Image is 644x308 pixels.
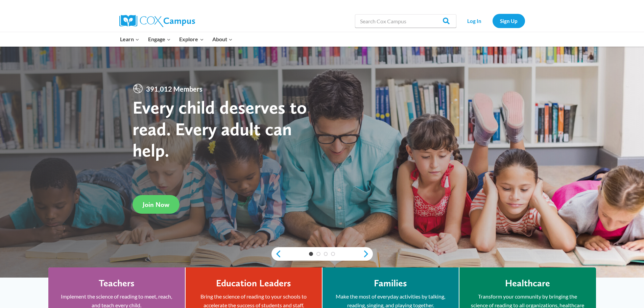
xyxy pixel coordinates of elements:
[120,35,139,44] span: Learn
[331,252,335,256] a: 4
[374,278,407,289] h4: Families
[460,14,525,28] nav: Secondary Navigation
[179,35,204,44] span: Explore
[148,35,171,44] span: Engage
[355,14,456,28] input: Search Cox Campus
[271,250,282,258] a: previous
[460,14,489,28] a: Log In
[99,278,135,289] h4: Teachers
[271,247,373,261] div: content slider buttons
[216,278,291,289] h4: Education Leaders
[493,14,525,28] a: Sign Up
[212,35,233,44] span: About
[363,250,373,258] a: next
[309,252,313,256] a: 1
[119,15,195,27] img: Cox Campus
[505,278,550,289] h4: Healthcare
[143,200,169,209] span: Join Now
[316,252,320,256] a: 2
[143,83,205,94] span: 391,012 Members
[116,32,237,46] nav: Primary Navigation
[324,252,328,256] a: 3
[133,96,307,161] strong: Every child deserves to read. Every adult can help.
[133,195,180,214] a: Join Now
